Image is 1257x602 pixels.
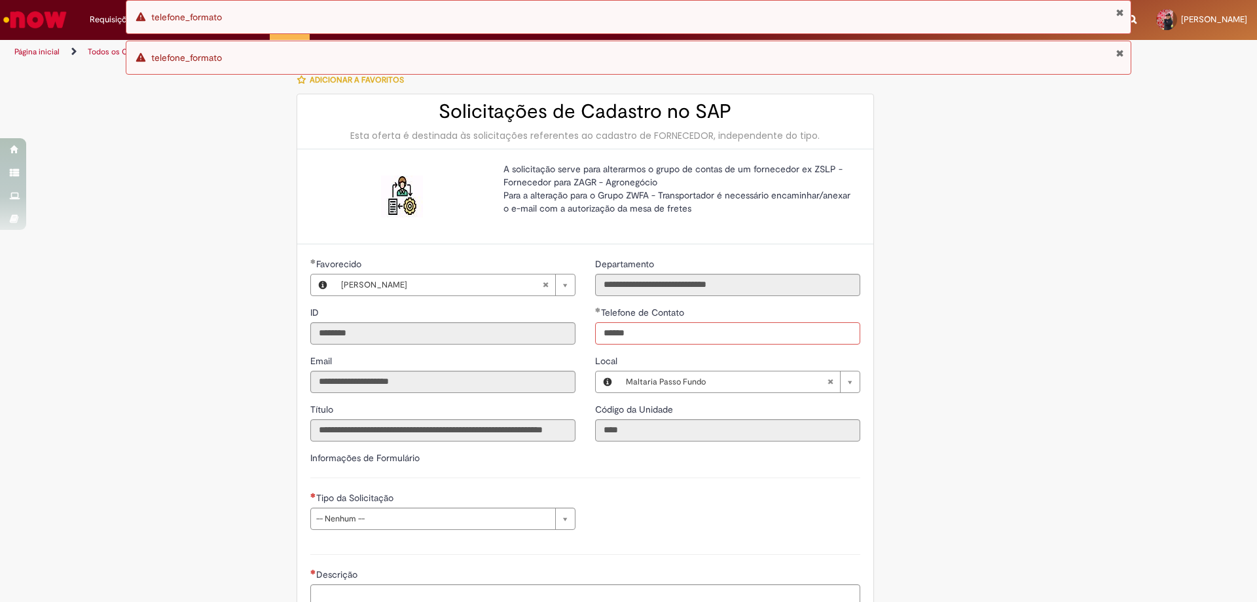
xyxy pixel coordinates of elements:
span: Requisições [90,13,136,26]
span: telefone_formato [151,52,222,64]
button: Fechar Notificação [1116,48,1124,58]
input: ID [310,322,575,345]
input: Telefone de Contato [595,322,860,345]
input: Código da Unidade [595,419,860,442]
button: Local, Visualizar este registro Maltaria Passo Fundo [596,371,619,392]
input: Email [310,371,575,393]
span: Somente leitura - Título [310,404,336,415]
span: [PERSON_NAME] [341,274,542,295]
span: Necessários [310,493,316,498]
img: Solicitações de Cadastro no SAP [381,176,423,217]
span: Somente leitura - Departamento [595,258,657,270]
label: Somente leitura - Departamento [595,257,657,271]
a: Maltaria Passo FundoLimpar campo Local [619,371,860,392]
span: Local [595,355,620,367]
span: Tipo da Solicitação [316,492,396,504]
a: [PERSON_NAME]Limpar campo Favorecido [335,274,575,295]
span: Obrigatório Preenchido [595,307,601,312]
span: telefone_formato [151,11,222,23]
span: Necessários [310,569,316,574]
span: Obrigatório Preenchido [310,259,316,264]
span: Somente leitura - Código da Unidade [595,404,676,415]
label: Somente leitura - Email [310,354,335,367]
input: Departamento [595,274,860,296]
a: Página inicial [14,47,60,57]
label: Somente leitura - Código da Unidade [595,403,676,416]
span: Telefone de Contato [601,307,687,318]
abbr: Limpar campo Favorecido [536,274,555,295]
button: Fechar Notificação [1116,7,1124,18]
label: Somente leitura - Título [310,403,336,416]
ul: Trilhas de página [10,40,828,64]
img: ServiceNow [1,7,69,33]
p: A solicitação serve para alterarmos o grupo de contas de um fornecedor ex ZSLP - Fornecedor para ... [503,162,850,215]
span: -- Nenhum -- [316,508,549,529]
abbr: Limpar campo Local [820,371,840,392]
div: Esta oferta é destinada às solicitações referentes ao cadastro de FORNECEDOR, independente do tipo. [310,129,860,142]
span: Necessários - Favorecido [316,258,364,270]
button: Favorecido, Visualizar este registro Daniele Aenlhe Vignochi [311,274,335,295]
input: Título [310,419,575,442]
h2: Solicitações de Cadastro no SAP [310,101,860,122]
a: Todos os Catálogos [88,47,157,57]
span: Descrição [316,569,360,580]
span: Maltaria Passo Fundo [626,371,827,392]
span: [PERSON_NAME] [1181,14,1247,25]
span: Somente leitura - Email [310,355,335,367]
label: Informações de Formulário [310,452,420,464]
span: Adicionar a Favoritos [310,75,404,85]
label: Somente leitura - ID [310,306,321,319]
span: Somente leitura - ID [310,307,321,318]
